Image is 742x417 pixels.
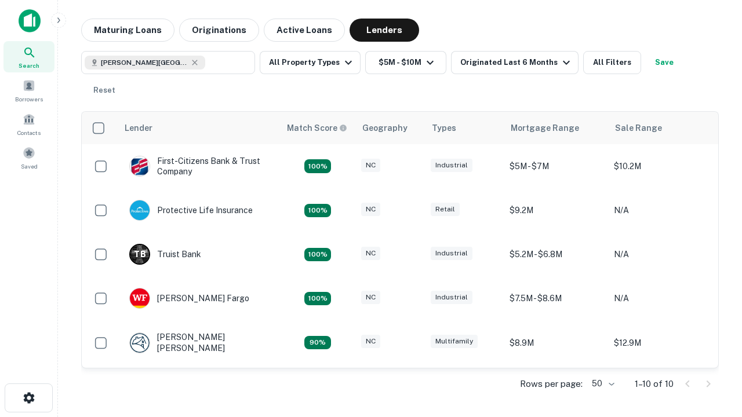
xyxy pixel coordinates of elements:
[130,333,150,353] img: picture
[615,121,662,135] div: Sale Range
[432,121,456,135] div: Types
[129,288,249,309] div: [PERSON_NAME] Fargo
[129,332,268,353] div: [PERSON_NAME] [PERSON_NAME]
[431,335,478,348] div: Multifamily
[361,159,380,172] div: NC
[608,144,712,188] td: $10.2M
[304,248,331,262] div: Matching Properties: 3, hasApolloMatch: undefined
[125,121,152,135] div: Lender
[134,248,146,261] p: T B
[17,128,41,137] span: Contacts
[608,112,712,144] th: Sale Range
[608,320,712,364] td: $12.9M
[504,144,608,188] td: $5M - $7M
[3,41,54,72] a: Search
[684,324,742,380] iframe: Chat Widget
[511,121,579,135] div: Mortgage Range
[280,112,355,144] th: Capitalize uses an advanced AI algorithm to match your search with the best lender. The match sco...
[15,94,43,104] span: Borrowers
[504,112,608,144] th: Mortgage Range
[19,9,41,32] img: capitalize-icon.png
[504,188,608,232] td: $9.2M
[287,122,345,134] h6: Match Score
[19,61,39,70] span: Search
[304,292,331,306] div: Matching Properties: 2, hasApolloMatch: undefined
[3,108,54,140] a: Contacts
[431,291,472,304] div: Industrial
[608,276,712,320] td: N/A
[130,200,150,220] img: picture
[646,51,683,74] button: Save your search to get updates of matches that match your search criteria.
[101,57,188,68] span: [PERSON_NAME][GEOGRAPHIC_DATA], [GEOGRAPHIC_DATA]
[504,320,608,364] td: $8.9M
[361,203,380,216] div: NC
[635,377,674,391] p: 1–10 of 10
[361,291,380,304] div: NC
[350,19,419,42] button: Lenders
[361,335,380,348] div: NC
[3,142,54,173] a: Saved
[431,159,472,172] div: Industrial
[264,19,345,42] button: Active Loans
[504,276,608,320] td: $7.5M - $8.6M
[129,156,268,177] div: First-citizens Bank & Trust Company
[86,79,123,102] button: Reset
[431,203,460,216] div: Retail
[587,375,616,392] div: 50
[287,122,347,134] div: Capitalize uses an advanced AI algorithm to match your search with the best lender. The match sco...
[21,162,38,171] span: Saved
[304,204,331,218] div: Matching Properties: 2, hasApolloMatch: undefined
[425,112,504,144] th: Types
[365,51,446,74] button: $5M - $10M
[504,365,608,409] td: $6.2M
[179,19,259,42] button: Originations
[81,19,174,42] button: Maturing Loans
[362,121,408,135] div: Geography
[608,232,712,276] td: N/A
[451,51,579,74] button: Originated Last 6 Months
[129,200,253,221] div: Protective Life Insurance
[355,112,425,144] th: Geography
[129,244,201,265] div: Truist Bank
[130,288,150,308] img: picture
[130,156,150,176] img: picture
[608,365,712,409] td: N/A
[304,159,331,173] div: Matching Properties: 2, hasApolloMatch: undefined
[608,188,712,232] td: N/A
[361,247,380,260] div: NC
[504,232,608,276] td: $5.2M - $6.8M
[3,75,54,106] a: Borrowers
[431,247,472,260] div: Industrial
[260,51,361,74] button: All Property Types
[118,112,280,144] th: Lender
[583,51,641,74] button: All Filters
[304,336,331,350] div: Matching Properties: 1, hasApolloMatch: undefined
[520,377,583,391] p: Rows per page:
[460,56,573,69] div: Originated Last 6 Months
